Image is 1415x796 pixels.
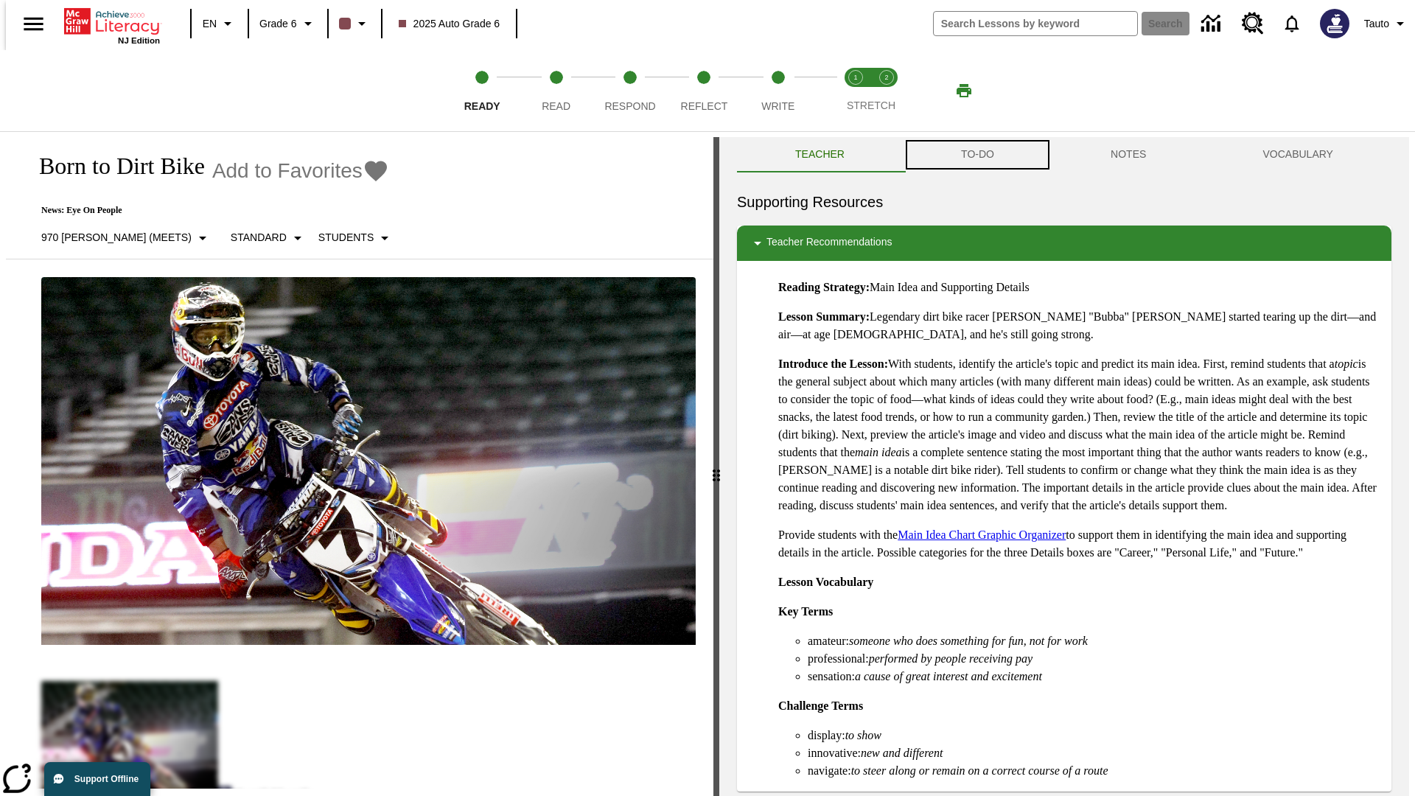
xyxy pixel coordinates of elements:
[713,137,719,796] div: Press Enter or Spacebar and then press right and left arrow keys to move the slider
[1364,16,1389,32] span: Tauto
[778,357,888,370] strong: Introduce the Lesson:
[604,100,655,112] span: Respond
[212,159,363,183] span: Add to Favorites
[12,2,55,46] button: Open side menu
[225,225,312,251] button: Scaffolds, Standard
[808,668,1380,685] li: sensation:
[231,230,287,245] p: Standard
[1233,4,1273,43] a: Resource Center, Will open in new tab
[203,16,217,32] span: EN
[1192,4,1233,44] a: Data Center
[845,729,881,741] em: to show
[44,762,150,796] button: Support Offline
[778,310,870,323] strong: Lesson Summary:
[118,36,160,45] span: NJ Edition
[64,5,160,45] div: Home
[778,576,873,588] strong: Lesson Vocabulary
[719,137,1409,796] div: activity
[464,100,500,112] span: Ready
[399,16,500,32] span: 2025 Auto Grade 6
[35,225,217,251] button: Select Lexile, 970 Lexile (Meets)
[312,225,399,251] button: Select Student
[1204,137,1391,172] button: VOCABULARY
[865,50,908,131] button: Stretch Respond step 2 of 2
[737,226,1391,261] div: Teacher Recommendations
[778,279,1380,296] p: Main Idea and Supporting Details
[778,526,1380,562] p: Provide students with the to support them in identifying the main idea and supporting details in ...
[855,670,1042,682] em: a cause of great interest and excitement
[254,10,323,37] button: Grade: Grade 6, Select a grade
[6,137,713,789] div: reading
[259,16,297,32] span: Grade 6
[737,137,903,172] button: Teacher
[41,277,696,646] img: Motocross racer James Stewart flies through the air on his dirt bike.
[1311,4,1358,43] button: Select a new avatar
[542,100,570,112] span: Read
[934,12,1137,35] input: search field
[661,50,747,131] button: Reflect step 4 of 5
[1052,137,1204,172] button: NOTES
[847,99,895,111] span: STRETCH
[940,77,988,104] button: Print
[855,446,902,458] em: main idea
[778,605,833,618] strong: Key Terms
[74,774,139,784] span: Support Offline
[861,747,943,759] em: new and different
[884,74,888,81] text: 2
[766,234,892,252] p: Teacher Recommendations
[898,528,1066,541] a: Main Idea Chart Graphic Organizer
[513,50,598,131] button: Read step 2 of 5
[778,699,863,712] strong: Challenge Terms
[834,50,877,131] button: Stretch Read step 1 of 2
[808,632,1380,650] li: amateur:
[778,355,1380,514] p: With students, identify the article's topic and predict its main idea. First, remind students tha...
[1358,10,1415,37] button: Profile/Settings
[333,10,377,37] button: Class color is dark brown. Change class color
[737,190,1391,214] h6: Supporting Resources
[903,137,1052,172] button: TO-DO
[869,652,1033,665] em: performed by people receiving pay
[851,764,1108,777] em: to steer along or remain on a correct course of a route
[212,158,389,184] button: Add to Favorites - Born to Dirt Bike
[761,100,794,112] span: Write
[24,153,205,180] h1: Born to Dirt Bike
[808,650,1380,668] li: professional:
[778,281,870,293] strong: Reading Strategy:
[41,230,192,245] p: 970 [PERSON_NAME] (Meets)
[1273,4,1311,43] a: Notifications
[24,205,399,216] p: News: Eye On People
[681,100,728,112] span: Reflect
[778,308,1380,343] p: Legendary dirt bike racer [PERSON_NAME] "Bubba" [PERSON_NAME] started tearing up the dirt—and air...
[1335,357,1358,370] em: topic
[808,762,1380,780] li: navigate:
[196,10,243,37] button: Language: EN, Select a language
[318,230,374,245] p: Students
[849,635,1088,647] em: someone who does something for fun, not for work
[736,50,821,131] button: Write step 5 of 5
[587,50,673,131] button: Respond step 3 of 5
[808,744,1380,762] li: innovative:
[808,727,1380,744] li: display:
[737,137,1391,172] div: Instructional Panel Tabs
[439,50,525,131] button: Ready step 1 of 5
[853,74,857,81] text: 1
[1320,9,1349,38] img: Avatar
